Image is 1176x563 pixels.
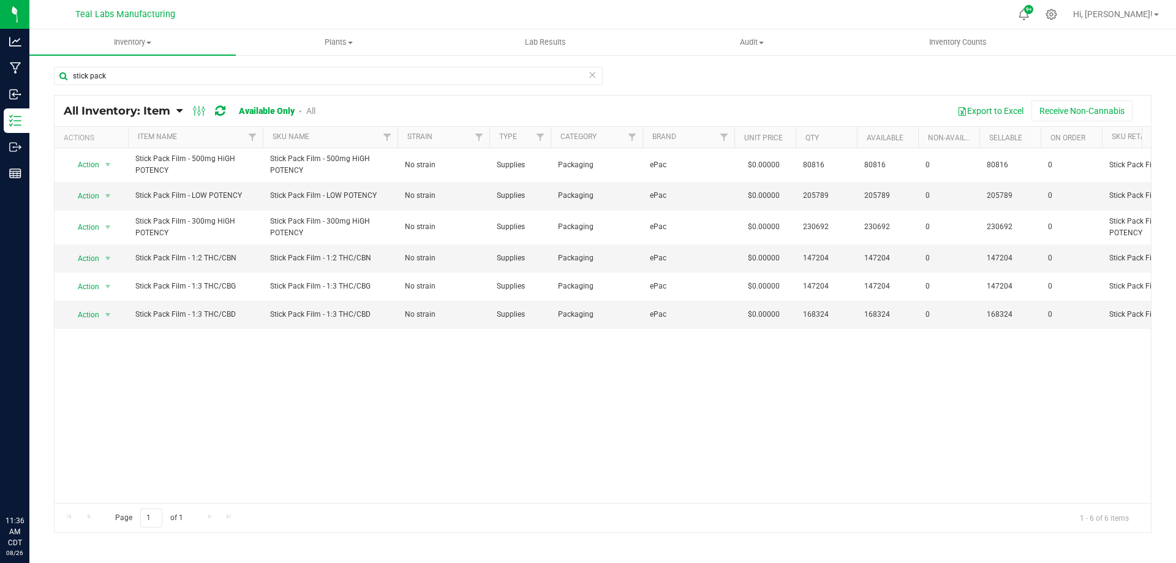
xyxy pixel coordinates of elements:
[622,127,643,148] a: Filter
[6,515,24,548] p: 11:36 AM CDT
[650,221,727,233] span: ePac
[558,252,635,264] span: Packaging
[497,190,543,202] span: Supplies
[100,219,116,236] span: select
[867,134,903,142] a: Available
[987,221,1033,233] span: 230692
[987,190,1033,202] span: 205789
[407,132,432,141] a: Strain
[1073,9,1153,19] span: Hi, [PERSON_NAME]!
[405,159,482,171] span: No strain
[803,309,850,320] span: 168324
[9,115,21,127] inline-svg: Inventory
[75,9,175,20] span: Teal Labs Manufacturing
[270,252,390,264] span: Stick Pack Film - 1:2 THC/CBN
[949,100,1031,121] button: Export to Excel
[714,127,734,148] a: Filter
[742,187,786,205] span: $0.00000
[270,190,390,202] span: Stick Pack Film - LOW POTENCY
[925,221,972,233] span: 0
[1048,221,1095,233] span: 0
[650,281,727,292] span: ePac
[650,159,727,171] span: ePac
[497,281,543,292] span: Supplies
[64,104,176,118] a: All Inventory: Item
[270,216,390,239] span: Stick Pack Film - 300mg HiGH POTENCY
[987,159,1033,171] span: 80816
[913,37,1003,48] span: Inventory Counts
[742,156,786,174] span: $0.00000
[135,190,255,202] span: Stick Pack Film - LOW POTENCY
[100,156,116,173] span: select
[64,134,123,142] div: Actions
[1031,100,1133,121] button: Receive Non-Cannabis
[1050,134,1085,142] a: On Order
[9,36,21,48] inline-svg: Analytics
[989,134,1022,142] a: Sellable
[855,29,1061,55] a: Inventory Counts
[803,281,850,292] span: 147204
[649,37,854,48] span: Audit
[100,250,116,267] span: select
[67,219,100,236] span: Action
[67,278,100,295] span: Action
[650,190,727,202] span: ePac
[1048,190,1095,202] span: 0
[742,306,786,323] span: $0.00000
[273,132,309,141] a: SKU Name
[744,134,783,142] a: Unit Price
[558,309,635,320] span: Packaging
[270,309,390,320] span: Stick Pack Film - 1:3 THC/CBD
[497,159,543,171] span: Supplies
[803,159,850,171] span: 80816
[650,252,727,264] span: ePac
[558,190,635,202] span: Packaging
[1026,7,1031,12] span: 9+
[1070,508,1139,527] span: 1 - 6 of 6 items
[306,106,315,116] a: All
[560,132,597,141] a: Category
[9,62,21,74] inline-svg: Manufacturing
[405,190,482,202] span: No strain
[236,29,442,55] a: Plants
[6,548,24,557] p: 08/26
[558,281,635,292] span: Packaging
[864,159,911,171] span: 80816
[135,281,255,292] span: Stick Pack Film - 1:3 THC/CBG
[64,104,170,118] span: All Inventory: Item
[499,132,517,141] a: Type
[243,127,263,148] a: Filter
[803,221,850,233] span: 230692
[987,252,1033,264] span: 147204
[239,106,295,116] a: Available Only
[67,306,100,323] span: Action
[497,221,543,233] span: Supplies
[864,309,911,320] span: 168324
[530,127,551,148] a: Filter
[1048,281,1095,292] span: 0
[987,281,1033,292] span: 147204
[652,132,676,141] a: Brand
[469,127,489,148] a: Filter
[925,159,972,171] span: 0
[1048,252,1095,264] span: 0
[805,134,819,142] a: Qty
[377,127,398,148] a: Filter
[9,141,21,153] inline-svg: Outbound
[29,29,236,55] a: Inventory
[138,132,177,141] a: Item Name
[588,67,597,83] span: Clear
[442,29,649,55] a: Lab Results
[67,156,100,173] span: Action
[649,29,855,55] a: Audit
[100,278,116,295] span: select
[864,252,911,264] span: 147204
[497,309,543,320] span: Supplies
[803,252,850,264] span: 147204
[140,508,162,527] input: 1
[405,221,482,233] span: No strain
[270,281,390,292] span: Stick Pack Film - 1:3 THC/CBG
[558,221,635,233] span: Packaging
[9,167,21,179] inline-svg: Reports
[135,309,255,320] span: Stick Pack Film - 1:3 THC/CBD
